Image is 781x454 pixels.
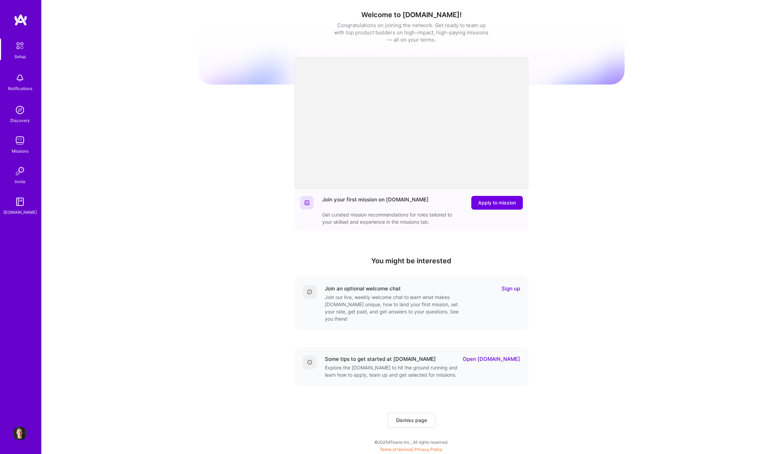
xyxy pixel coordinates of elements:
[325,364,462,378] div: Explore the [DOMAIN_NAME] to hit the ground running and learn how to apply, team up and get selec...
[14,53,26,60] div: Setup
[325,285,401,292] div: Join an optional welcome chat
[334,22,489,43] div: Congratulations on joining the network. Get ready to team up with top product builders on high-im...
[15,178,25,185] div: Invite
[10,117,30,124] div: Discovery
[12,147,29,155] div: Missions
[471,196,523,210] button: Apply to mission
[322,196,429,210] div: Join your first mission on [DOMAIN_NAME]
[41,433,781,451] div: © 2025 ATeams Inc., All rights reserved.
[295,57,528,189] iframe: video
[396,417,427,424] span: Dismiss page
[325,355,436,363] div: Some tips to get started at [DOMAIN_NAME]
[13,103,27,117] img: discovery
[388,413,435,428] button: Dismiss page
[380,447,412,452] a: Terms of Service
[463,355,520,363] a: Open [DOMAIN_NAME]
[14,14,27,26] img: logo
[307,359,312,365] img: Details
[8,85,32,92] div: Notifications
[13,164,27,178] img: Invite
[380,447,442,452] span: |
[13,195,27,209] img: guide book
[3,209,37,216] div: [DOMAIN_NAME]
[13,38,27,53] img: setup
[198,11,625,19] h1: Welcome to [DOMAIN_NAME]!
[478,199,516,206] span: Apply to mission
[322,211,460,225] div: Get curated mission recommendations for roles tailored to your skillset and experience in the mis...
[11,427,29,440] a: User Avatar
[325,294,462,322] div: Join our live, weekly welcome chat to learn what makes [DOMAIN_NAME] unique, how to land your fir...
[307,289,312,295] img: Comment
[13,427,27,440] img: User Avatar
[295,257,528,265] h4: You might be interested
[13,71,27,85] img: bell
[13,134,27,147] img: teamwork
[304,200,310,206] img: Website
[415,447,442,452] a: Privacy Policy
[502,285,520,292] a: Sign up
